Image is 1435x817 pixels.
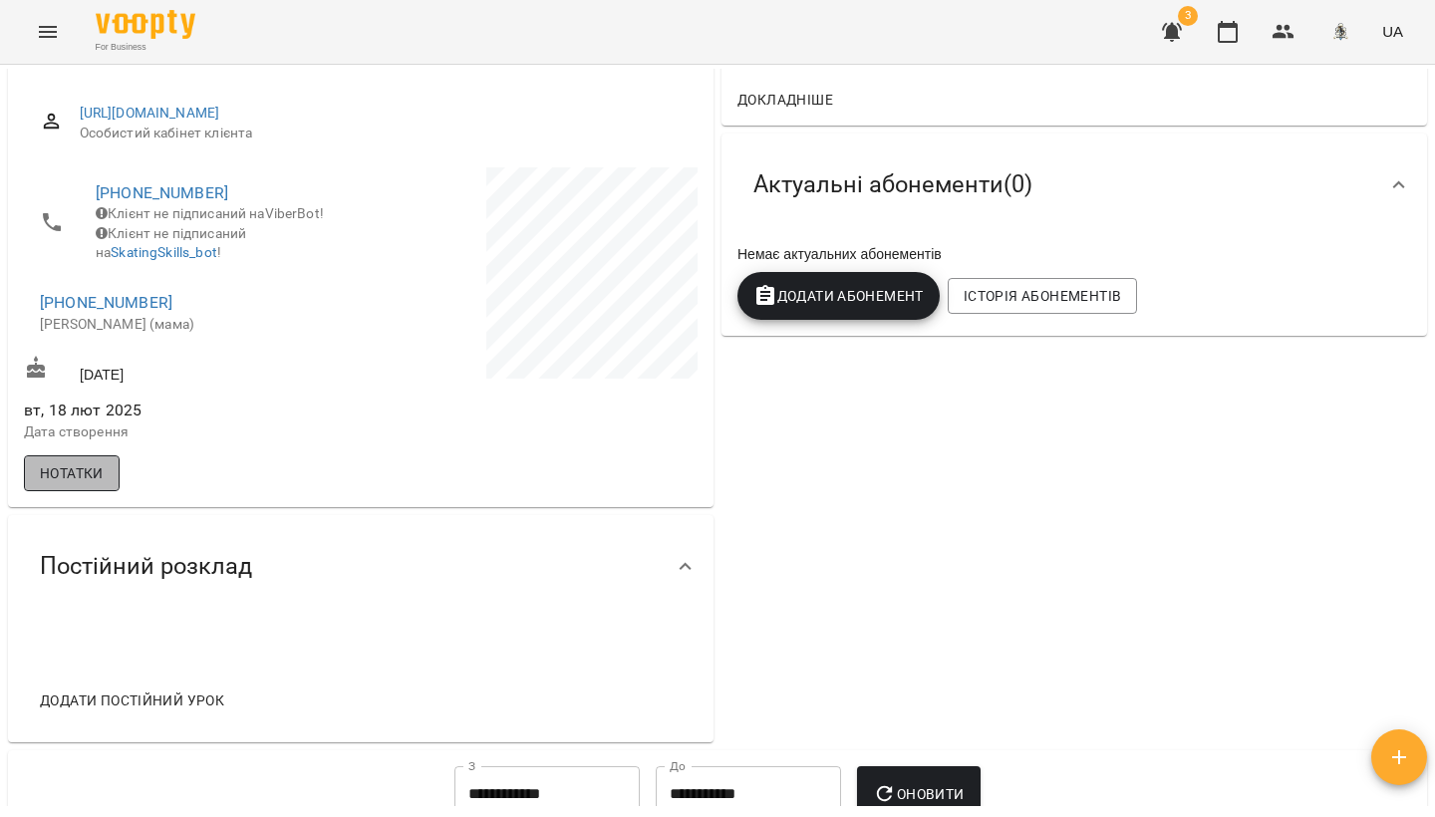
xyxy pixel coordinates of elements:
[24,8,72,56] button: Menu
[24,399,357,422] span: вт, 18 лют 2025
[1382,21,1403,42] span: UA
[80,105,220,121] a: [URL][DOMAIN_NAME]
[96,205,324,221] span: Клієнт не підписаний на ViberBot!
[737,88,833,112] span: Докладніше
[96,225,246,261] span: Клієнт не підписаний на !
[40,688,224,712] span: Додати постійний урок
[1374,13,1411,50] button: UA
[1178,6,1198,26] span: 3
[96,183,228,202] a: [PHONE_NUMBER]
[32,682,232,718] button: Додати постійний урок
[733,240,1415,268] div: Немає актуальних абонементів
[80,124,682,143] span: Особистий кабінет клієнта
[721,134,1427,236] div: Актуальні абонементи(0)
[964,284,1121,308] span: Історія абонементів
[96,41,195,54] span: For Business
[40,551,252,582] span: Постійний розклад
[111,244,217,260] a: SkatingSkills_bot
[96,10,195,39] img: Voopty Logo
[40,461,104,485] span: Нотатки
[24,455,120,491] button: Нотатки
[753,169,1032,200] span: Актуальні абонементи ( 0 )
[40,293,172,312] a: [PHONE_NUMBER]
[1326,18,1354,46] img: 8c829e5ebed639b137191ac75f1a07db.png
[873,782,964,806] span: Оновити
[737,272,940,320] button: Додати Абонемент
[729,82,841,118] button: Докладніше
[948,278,1137,314] button: Історія абонементів
[8,515,714,618] div: Постійний розклад
[24,422,357,442] p: Дата створення
[40,315,341,335] p: [PERSON_NAME] (мама)
[753,284,924,308] span: Додати Абонемент
[20,352,361,389] div: [DATE]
